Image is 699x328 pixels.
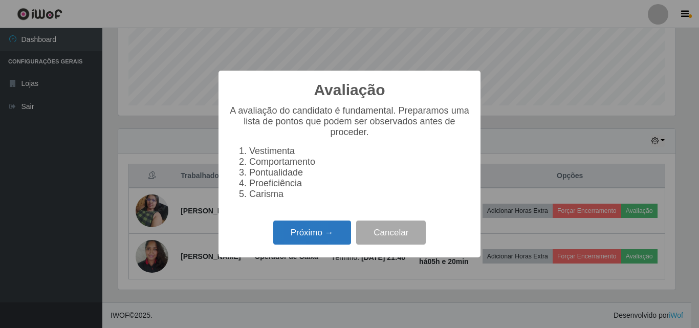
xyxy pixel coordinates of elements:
p: A avaliação do candidato é fundamental. Preparamos uma lista de pontos que podem ser observados a... [229,105,470,138]
li: Carisma [249,189,470,200]
li: Comportamento [249,157,470,167]
button: Próximo → [273,221,351,245]
li: Pontualidade [249,167,470,178]
li: Proeficiência [249,178,470,189]
h2: Avaliação [314,81,385,99]
button: Cancelar [356,221,426,245]
li: Vestimenta [249,146,470,157]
